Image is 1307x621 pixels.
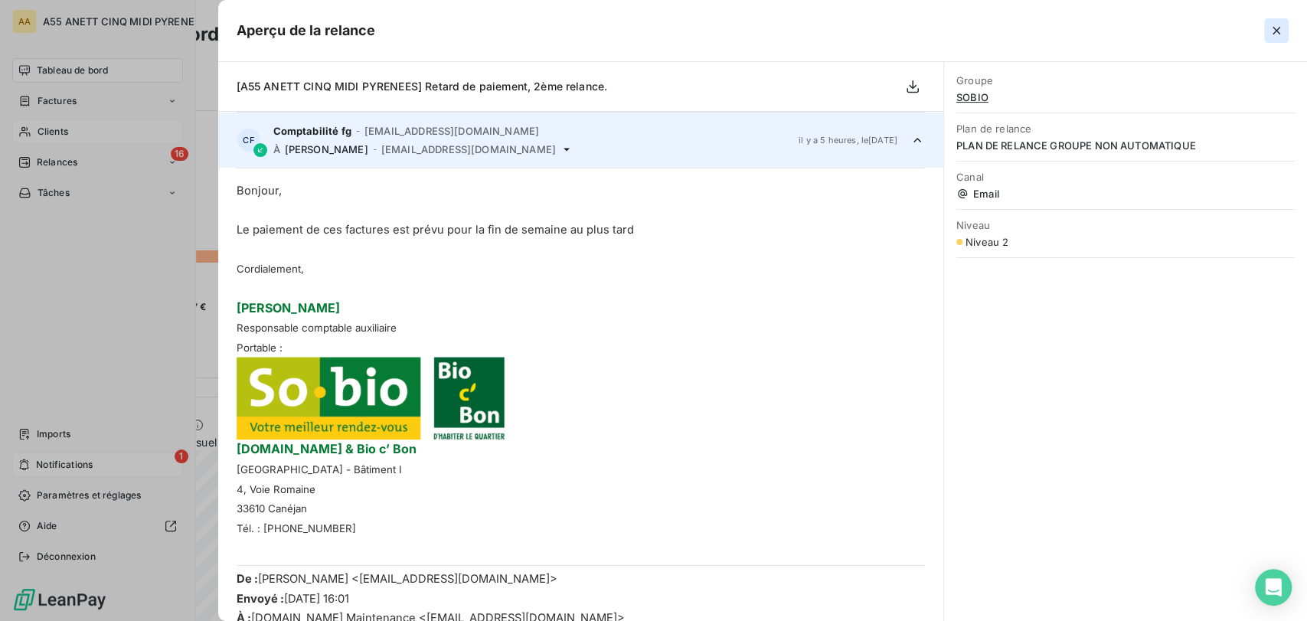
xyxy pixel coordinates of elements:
span: Le paiement de ces factures est prévu pour la fin de semaine au plus tard [237,223,634,237]
span: [PERSON_NAME] [237,300,340,315]
span: 4, Voie Romaine [237,483,315,495]
span: [EMAIL_ADDRESS][DOMAIN_NAME] [381,143,556,155]
span: Bonjour, [237,184,282,198]
div: CF [237,128,261,152]
span: PLAN DE RELANCE GROUPE NON AUTOMATIQUE [956,139,1295,152]
span: Niveau [956,219,1295,231]
span: De : [237,572,258,586]
span: - [373,145,377,154]
h5: Aperçu de la relance [237,20,376,41]
b: Envoyé : [237,592,284,606]
span: [GEOGRAPHIC_DATA] - Bâtiment I [237,463,402,476]
span: Canéjan [268,502,307,515]
span: [EMAIL_ADDRESS][DOMAIN_NAME] [364,125,539,137]
span: Plan de relance [956,123,1295,135]
span: [DOMAIN_NAME] [237,441,342,456]
span: [A55 ANETT CINQ MIDI PYRENEES] Retard de paiement, 2ème relance. [237,80,608,93]
span: [PERSON_NAME] [285,143,368,155]
img: logosobiobcb.png [237,357,505,440]
span: Bio c’ Bon [357,441,417,456]
span: Comptabilité fg [273,125,351,137]
span: - [356,126,360,136]
span: Niveau 2 [966,236,1008,248]
span: Responsable comptable auxiliaire [237,322,397,334]
span: 33610 [237,502,265,515]
span: Email [956,188,1295,200]
div: Open Intercom Messenger [1255,569,1292,606]
span: Canal [956,171,1295,183]
span: Tél. : [PHONE_NUMBER] [237,522,356,534]
span: À [273,143,280,155]
span: Portable : [237,342,283,354]
span: Cordialement, [237,263,304,275]
span: il y a 5 heures , le [DATE] [799,136,897,145]
span: SOBIO [956,91,1295,103]
span: Groupe [956,74,1295,87]
span: & [345,441,354,456]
